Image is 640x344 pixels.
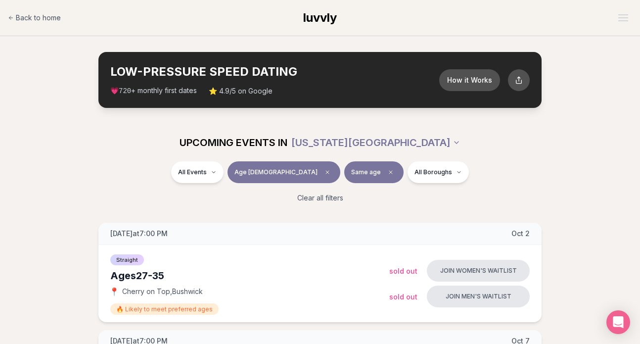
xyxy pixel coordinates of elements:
[606,310,630,334] div: Open Intercom Messenger
[119,87,131,95] span: 720
[321,166,333,178] span: Clear age
[178,168,207,176] span: All Events
[110,86,197,96] span: 💗 + monthly first dates
[110,303,219,315] span: 🔥 Likely to meet preferred ages
[110,229,168,239] span: [DATE] at 7:00 PM
[234,168,318,176] span: Age [DEMOGRAPHIC_DATA]
[389,267,417,275] span: Sold Out
[180,136,287,149] span: UPCOMING EVENTS IN
[427,286,530,307] button: Join men's waitlist
[303,10,337,25] span: luvvly
[209,86,273,96] span: ⭐ 4.9/5 on Google
[385,166,397,178] span: Clear preference
[110,254,144,265] span: Straight
[110,288,118,295] span: 📍
[16,13,61,23] span: Back to home
[171,161,224,183] button: All Events
[439,69,500,91] button: How it Works
[511,229,530,239] span: Oct 2
[8,8,61,28] a: Back to home
[303,10,337,26] a: luvvly
[614,10,632,25] button: Open menu
[427,260,530,282] button: Join women's waitlist
[228,161,340,183] button: Age [DEMOGRAPHIC_DATA]Clear age
[344,161,404,183] button: Same ageClear preference
[389,293,417,301] span: Sold Out
[408,161,469,183] button: All Boroughs
[414,168,452,176] span: All Boroughs
[291,187,349,209] button: Clear all filters
[110,64,439,80] h2: LOW-PRESSURE SPEED DATING
[110,269,389,283] div: Ages 27-35
[291,132,460,153] button: [US_STATE][GEOGRAPHIC_DATA]
[122,287,203,296] span: Cherry on Top , Bushwick
[351,168,381,176] span: Same age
